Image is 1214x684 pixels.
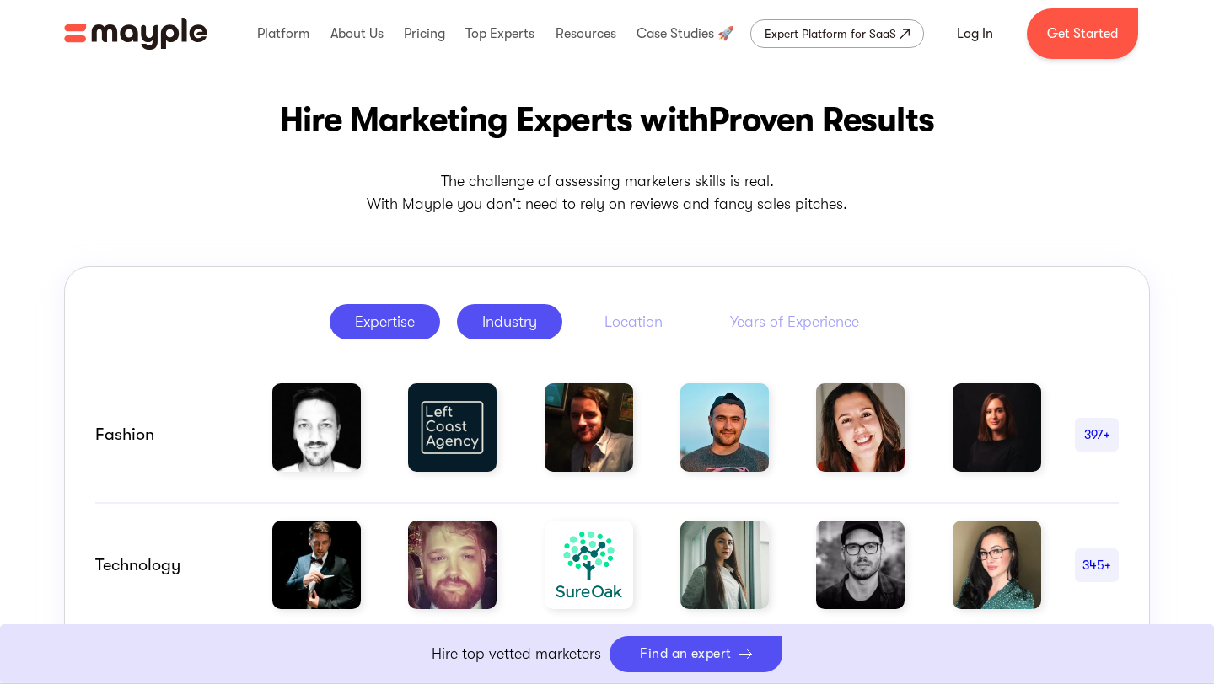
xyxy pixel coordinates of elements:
[64,96,1150,143] h2: Hire Marketing Experts with
[1075,425,1119,445] div: 397+
[482,312,537,332] div: Industry
[400,7,449,61] div: Pricing
[64,170,1150,216] p: The challenge of assessing marketers skills is real. With Mayple you don't need to rely on review...
[253,7,314,61] div: Platform
[1027,8,1138,59] a: Get Started
[95,425,239,445] div: Fashion
[551,7,620,61] div: Resources
[355,312,415,332] div: Expertise
[64,18,207,50] img: Mayple logo
[750,19,924,48] a: Expert Platform for SaaS
[326,7,388,61] div: About Us
[1075,555,1119,575] div: 345+
[937,13,1013,54] a: Log In
[730,312,859,332] div: Years of Experience
[64,18,207,50] a: home
[95,555,239,575] div: Technology
[461,7,539,61] div: Top Experts
[604,312,663,332] div: Location
[708,100,934,139] span: Proven Results
[765,24,896,44] div: Expert Platform for SaaS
